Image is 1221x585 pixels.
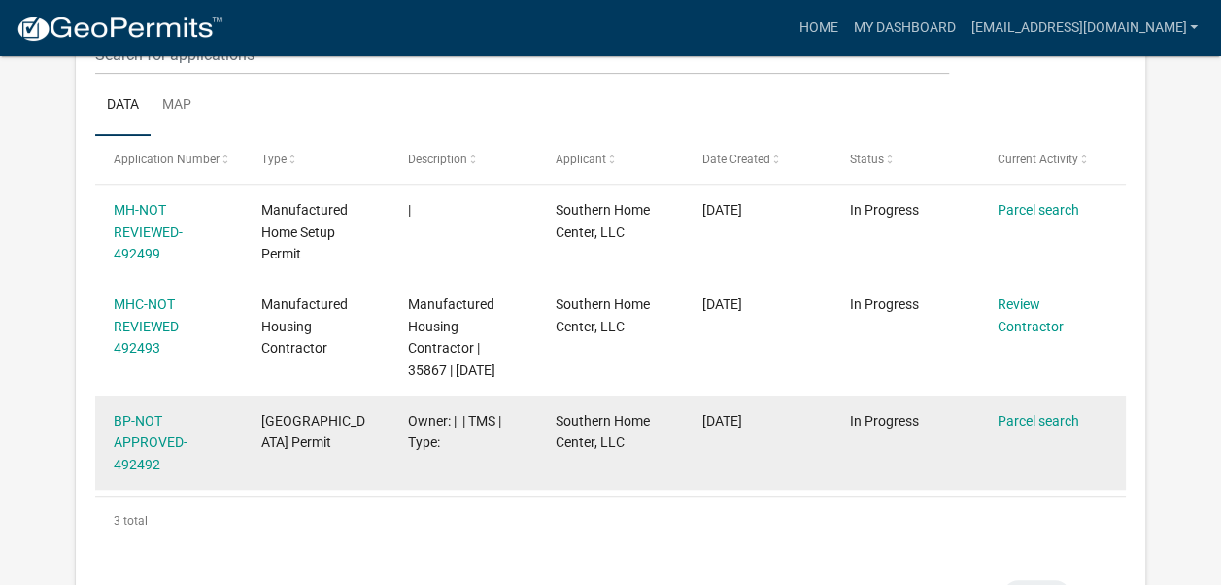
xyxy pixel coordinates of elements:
[978,136,1126,183] datatable-header-cell: Current Activity
[114,413,187,473] a: BP-NOT APPROVED-492492
[845,10,963,47] a: My Dashboard
[997,296,1063,334] a: Review Contractor
[408,413,501,451] span: Owner: | | TMS | Type:
[408,202,411,218] span: |
[997,413,1078,429] a: Parcel search
[408,153,467,166] span: Description
[95,136,243,183] datatable-header-cell: Application Number
[997,202,1078,218] a: Parcel search
[537,136,685,183] datatable-header-cell: Applicant
[408,296,495,378] span: Manufactured Housing Contractor | 35867 | 06/30/2026
[850,296,919,312] span: In Progress
[963,10,1205,47] a: [EMAIL_ADDRESS][DOMAIN_NAME]
[702,413,742,429] span: 10/14/2025
[151,75,203,137] a: Map
[390,136,537,183] datatable-header-cell: Description
[261,202,348,262] span: Manufactured Home Setup Permit
[556,296,650,334] span: Southern Home Center, LLC
[114,296,183,357] a: MHC-NOT REVIEWED-492493
[997,153,1077,166] span: Current Activity
[850,202,919,218] span: In Progress
[261,413,365,451] span: Abbeville County Building Permit
[95,75,151,137] a: Data
[684,136,831,183] datatable-header-cell: Date Created
[114,202,183,262] a: MH-NOT REVIEWED-492499
[95,497,1126,545] div: 3 total
[556,153,606,166] span: Applicant
[556,202,650,240] span: Southern Home Center, LLC
[261,296,348,357] span: Manufactured Housing Contractor
[261,153,287,166] span: Type
[850,413,919,429] span: In Progress
[114,153,220,166] span: Application Number
[242,136,390,183] datatable-header-cell: Type
[702,296,742,312] span: 10/14/2025
[556,413,650,451] span: Southern Home Center, LLC
[850,153,884,166] span: Status
[831,136,979,183] datatable-header-cell: Status
[702,153,770,166] span: Date Created
[791,10,845,47] a: Home
[702,202,742,218] span: 10/14/2025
